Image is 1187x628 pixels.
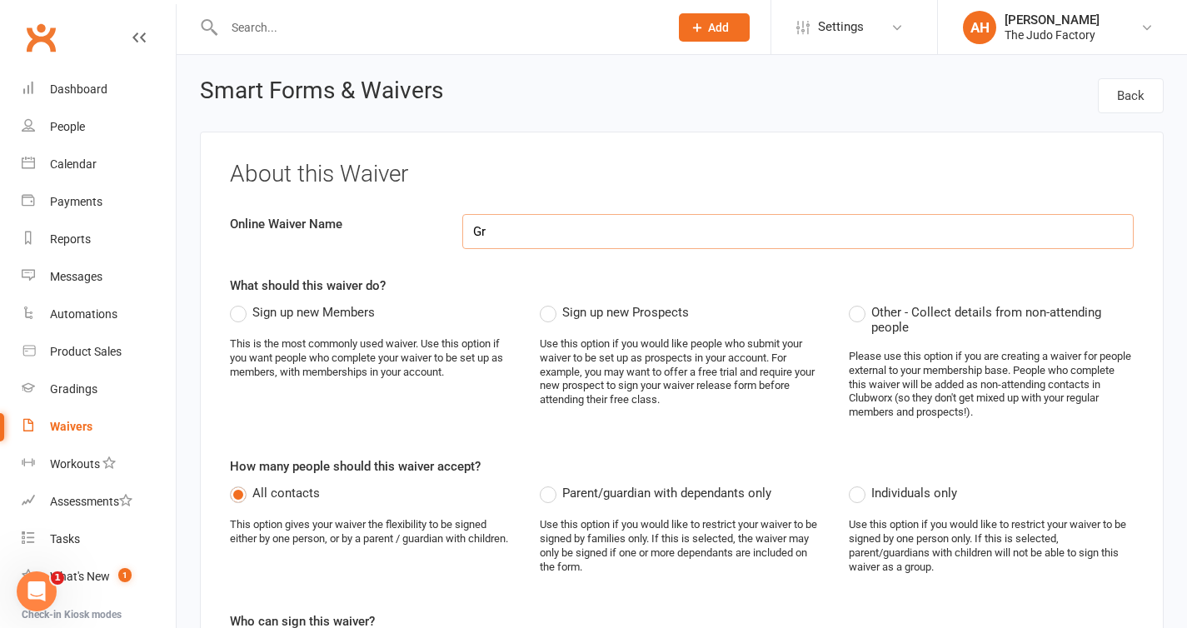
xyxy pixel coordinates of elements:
div: Gradings [50,382,97,396]
div: People [50,120,85,133]
a: What's New1 [22,558,176,596]
input: Search... [219,16,657,39]
div: [PERSON_NAME] [1005,12,1100,27]
div: Calendar [50,157,97,171]
div: What's New [50,570,110,583]
div: Please use this option if you are creating a waiver for people external to your membership base. ... [849,350,1134,420]
a: Payments [22,183,176,221]
span: Individuals only [871,483,957,501]
div: The Judo Factory [1005,27,1100,42]
a: Product Sales [22,333,176,371]
iframe: Intercom live chat [17,571,57,611]
div: This is the most commonly used waiver. Use this option if you want people who complete your waive... [230,337,515,380]
button: Add [679,13,750,42]
div: Reports [50,232,91,246]
div: Messages [50,270,102,283]
a: Reports [22,221,176,258]
span: 1 [51,571,64,585]
span: Settings [818,8,864,46]
a: Messages [22,258,176,296]
a: Tasks [22,521,176,558]
span: Sign up new Members [252,302,375,320]
a: Workouts [22,446,176,483]
div: Tasks [50,532,80,546]
a: Dashboard [22,71,176,108]
div: Assessments [50,495,132,508]
a: Assessments [22,483,176,521]
a: Calendar [22,146,176,183]
a: Automations [22,296,176,333]
div: Payments [50,195,102,208]
label: What should this waiver do? [230,276,386,296]
h3: About this Waiver [230,162,1134,187]
label: How many people should this waiver accept? [230,456,481,476]
div: Product Sales [50,345,122,358]
a: Back [1098,78,1164,113]
span: 1 [118,568,132,582]
h2: Smart Forms & Waivers [200,78,443,108]
div: Use this option if you would like to restrict your waiver to be signed by one person only. If thi... [849,518,1134,575]
label: Online Waiver Name [217,214,450,234]
div: Dashboard [50,82,107,96]
a: Gradings [22,371,176,408]
span: Sign up new Prospects [562,302,689,320]
div: Use this option if you would like people who submit your waiver to be set up as prospects in your... [540,337,825,407]
a: People [22,108,176,146]
span: Add [708,21,729,34]
div: AH [963,11,996,44]
a: Waivers [22,408,176,446]
span: Other - Collect details from non-attending people [871,302,1134,335]
div: Automations [50,307,117,321]
div: Workouts [50,457,100,471]
span: Parent/guardian with dependants only [562,483,771,501]
span: All contacts [252,483,320,501]
div: Use this option if you would like to restrict your waiver to be signed by families only. If this ... [540,518,825,575]
div: Waivers [50,420,92,433]
a: Clubworx [20,17,62,58]
div: This option gives your waiver the flexibility to be signed either by one person, or by a parent /... [230,518,515,546]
